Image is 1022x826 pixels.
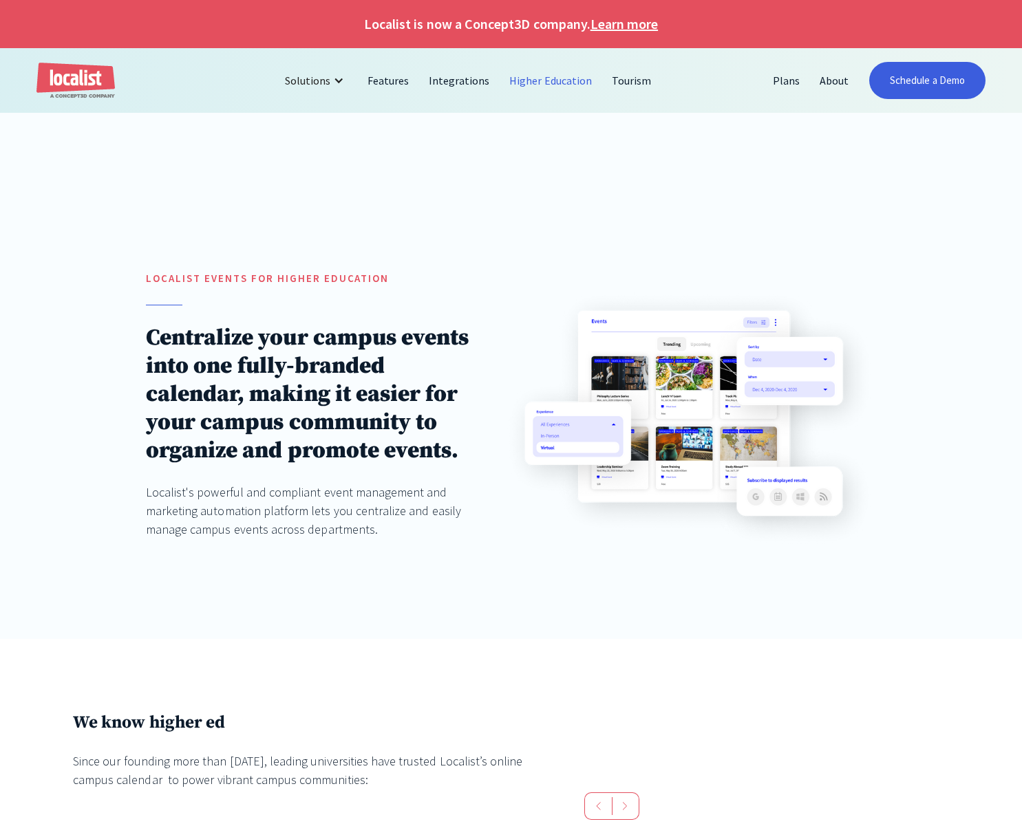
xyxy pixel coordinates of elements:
a: Plans [763,64,810,97]
div: Solutions [285,72,330,89]
a: About [810,64,859,97]
div: Localist's powerful and compliant event management and marketing automation platform lets you cen... [146,483,474,539]
h3: We know higher ed [73,712,547,733]
div: next slide [612,792,639,820]
a: Integrations [419,64,500,97]
a: Features [358,64,419,97]
div: Since our founding more than [DATE], leading universities have trusted Localist’s online campus c... [73,752,547,789]
a: Higher Education [500,64,602,97]
a: Tourism [602,64,661,97]
div: Solutions [275,64,358,97]
a: home [36,63,115,99]
a: Schedule a Demo [869,62,986,99]
h5: localist Events for Higher education [146,271,474,287]
a: Learn more [590,14,658,34]
div: previous slide [584,792,613,820]
h1: Centralize your campus events into one fully-branded calendar, making it easier for your campus c... [146,324,474,465]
